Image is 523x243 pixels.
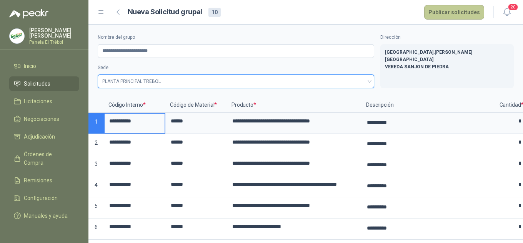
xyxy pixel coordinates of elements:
[29,28,79,38] p: [PERSON_NAME] [PERSON_NAME]
[9,129,79,144] a: Adjudicación
[24,79,50,88] span: Solicitudes
[424,5,484,20] button: Publicar solicitudes
[385,63,509,71] p: VEREDA SANJON DE PIEDRA
[24,62,36,70] span: Inicio
[102,76,370,87] span: PLANTA PRINCIPAL TREBOL
[29,40,79,45] p: Panela El Trébol
[10,29,24,43] img: Company Logo
[208,8,221,17] div: 10
[88,155,104,176] p: 3
[88,134,104,155] p: 2
[24,194,58,202] span: Configuración
[88,113,104,134] p: 1
[9,112,79,126] a: Negociaciones
[361,98,496,113] p: Descripción
[508,3,518,11] span: 20
[88,218,104,240] p: 6
[24,132,55,141] span: Adjudicación
[9,147,79,170] a: Órdenes de Compra
[165,98,227,113] p: Código de Material
[24,97,52,106] span: Licitaciones
[9,191,79,205] a: Configuración
[385,49,509,63] p: [GEOGRAPHIC_DATA] , [PERSON_NAME][GEOGRAPHIC_DATA]
[98,34,374,41] label: Nombre del grupo
[88,176,104,197] p: 4
[9,9,48,18] img: Logo peakr
[9,76,79,91] a: Solicitudes
[24,115,59,123] span: Negociaciones
[88,197,104,218] p: 5
[24,212,68,220] span: Manuales y ayuda
[500,5,514,19] button: 20
[227,98,361,113] p: Producto
[9,173,79,188] a: Remisiones
[9,94,79,109] a: Licitaciones
[9,59,79,73] a: Inicio
[104,98,165,113] p: Código Interno
[98,64,374,71] label: Sede
[380,34,514,41] label: Dirección
[24,150,72,167] span: Órdenes de Compra
[9,208,79,223] a: Manuales y ayuda
[128,7,202,18] h2: Nueva Solicitud grupal
[24,176,52,185] span: Remisiones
